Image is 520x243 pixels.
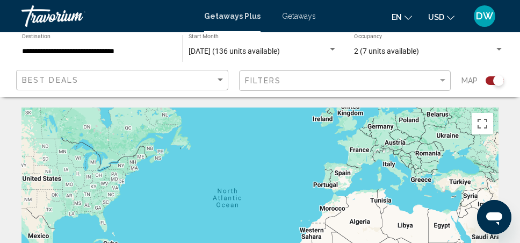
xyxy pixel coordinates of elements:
iframe: Button to launch messaging window [477,200,511,234]
button: Filter [239,70,451,92]
a: Getaways [282,12,316,20]
span: Map [461,73,478,88]
button: Toggle fullscreen view [472,113,493,134]
button: Change currency [428,9,454,25]
button: Change language [392,9,412,25]
a: Travorium [21,5,193,27]
span: DW [476,11,493,22]
span: USD [428,13,444,22]
span: en [392,13,402,22]
span: Filters [245,76,281,85]
span: [DATE] (136 units available) [189,47,280,55]
span: 2 (7 units available) [354,47,419,55]
span: Best Deals [22,76,78,84]
button: User Menu [471,5,499,27]
a: Getaways Plus [204,12,261,20]
mat-select: Sort by [22,76,225,85]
